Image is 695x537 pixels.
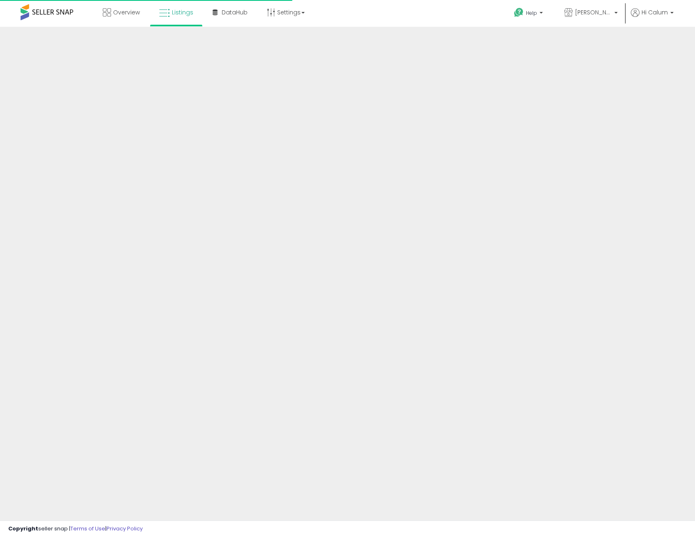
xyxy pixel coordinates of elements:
[222,8,248,16] span: DataHub
[642,8,668,16] span: Hi Calum
[526,9,537,16] span: Help
[172,8,193,16] span: Listings
[631,8,674,27] a: Hi Calum
[575,8,612,16] span: [PERSON_NAME] Essentials LLC
[113,8,140,16] span: Overview
[507,1,551,27] a: Help
[514,7,524,18] i: Get Help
